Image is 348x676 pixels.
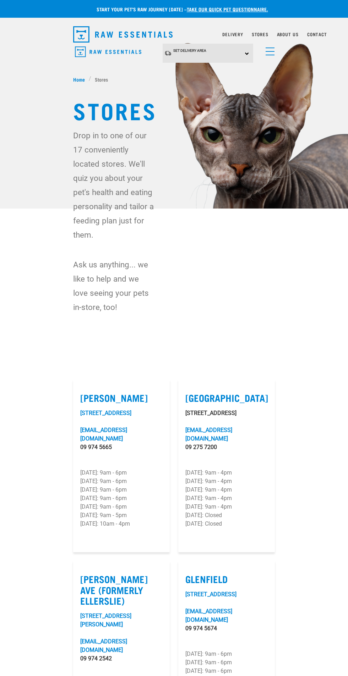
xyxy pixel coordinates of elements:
[185,427,232,442] a: [EMAIL_ADDRESS][DOMAIN_NAME]
[73,128,154,242] p: Drop in to one of our 17 conveniently located stores. We'll quiz you about your pet's health and ...
[277,33,299,35] a: About Us
[185,444,217,450] a: 09 275 7200
[222,33,243,35] a: Delivery
[80,477,163,486] p: [DATE]: 9am - 6pm
[185,625,217,632] a: 09 974 5674
[73,76,89,83] a: Home
[80,494,163,503] p: [DATE]: 9am - 6pm
[164,50,172,56] img: van-moving.png
[80,444,112,450] a: 09 974 5665
[185,477,268,486] p: [DATE]: 9am - 4pm
[262,43,275,56] a: menu
[185,574,268,584] label: Glenfield
[185,409,268,417] p: [STREET_ADDRESS]
[80,392,163,403] label: [PERSON_NAME]
[80,503,163,511] p: [DATE]: 9am - 6pm
[73,76,275,83] nav: breadcrumbs
[185,486,268,494] p: [DATE]: 9am - 4pm
[185,591,236,598] a: [STREET_ADDRESS]
[185,469,268,477] p: [DATE]: 9am - 4pm
[80,486,163,494] p: [DATE]: 9am - 6pm
[73,97,275,123] h1: Stores
[80,511,163,520] p: [DATE]: 9am - 5pm
[185,511,268,520] p: [DATE]: Closed
[73,26,173,43] img: Raw Essentials Logo
[173,49,206,52] span: Set Delivery Area
[73,76,85,83] span: Home
[185,608,232,623] a: [EMAIL_ADDRESS][DOMAIN_NAME]
[80,427,127,442] a: [EMAIL_ADDRESS][DOMAIN_NAME]
[80,638,127,653] a: [EMAIL_ADDRESS][DOMAIN_NAME]
[185,503,268,511] p: [DATE]: 9am - 4pm
[307,33,327,35] a: Contact
[185,520,268,528] p: [DATE]: Closed
[185,494,268,503] p: [DATE]: 9am - 4pm
[185,392,268,403] label: [GEOGRAPHIC_DATA]
[185,667,268,675] p: [DATE]: 9am - 6pm
[73,257,154,314] p: Ask us anything... we like to help and we love seeing your pets in-store, too!
[80,410,131,416] a: [STREET_ADDRESS]
[67,23,281,45] nav: dropdown navigation
[185,650,268,658] p: [DATE]: 9am - 6pm
[80,574,163,606] label: [PERSON_NAME] Ave (Formerly Ellerslie)
[75,46,141,57] img: Raw Essentials Logo
[252,33,268,35] a: Stores
[187,8,268,10] a: take our quick pet questionnaire.
[185,658,268,667] p: [DATE]: 9am - 6pm
[80,613,131,628] a: [STREET_ADDRESS][PERSON_NAME]
[80,520,163,528] p: [DATE]: 10am - 4pm
[80,655,112,662] a: 09 974 2542
[80,469,163,477] p: [DATE]: 9am - 6pm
